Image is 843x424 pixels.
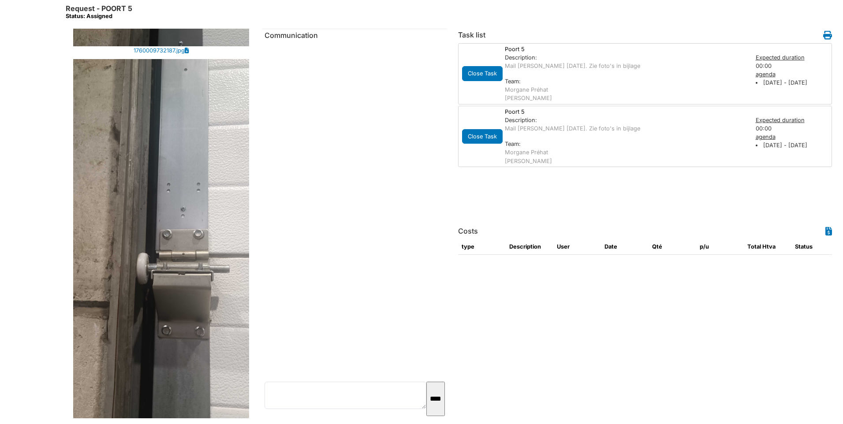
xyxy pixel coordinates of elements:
[762,243,776,250] span: translation missing: en.HTVA
[696,239,744,255] th: p/u
[751,53,835,103] div: 00:00
[505,53,747,62] div: Description:
[134,46,185,55] a: 1760009732187.jpg
[468,70,497,77] span: translation missing: en.todo.action.close_task
[756,141,831,149] li: [DATE] - [DATE]
[458,31,485,39] h6: Task list
[505,157,747,165] div: [PERSON_NAME]
[462,131,503,140] a: Close Task
[505,77,747,86] div: Team:
[505,62,747,70] p: Mail [PERSON_NAME] [DATE]. Zie foto's in bijlage
[747,243,761,250] span: translation missing: en.total
[66,13,132,19] div: Status: Assigned
[505,116,747,124] div: Description:
[756,133,831,141] div: agenda
[468,133,497,140] span: translation missing: en.todo.action.close_task
[756,78,831,87] li: [DATE] - [DATE]
[506,239,553,255] th: Description
[505,140,747,148] div: Team:
[500,108,751,116] div: Poort 5
[756,70,831,78] div: agenda
[505,86,747,94] div: Morgane Préhat
[505,148,747,156] div: Morgane Préhat
[751,116,835,165] div: 00:00
[500,45,751,53] div: Poort 5
[756,53,831,62] div: Expected duration
[458,239,506,255] th: type
[649,239,696,255] th: Qté
[462,68,503,78] a: Close Task
[66,4,132,20] h6: Request - POORT 5
[458,227,478,235] h6: Costs
[553,239,601,255] th: User
[756,116,831,124] div: Expected duration
[265,31,318,40] span: translation missing: en.communication.communication
[505,94,747,102] div: [PERSON_NAME]
[505,124,747,133] p: Mail [PERSON_NAME] [DATE]. Zie foto's in bijlage
[791,239,839,255] th: Status
[601,239,649,255] th: Date
[823,31,832,40] i: Work order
